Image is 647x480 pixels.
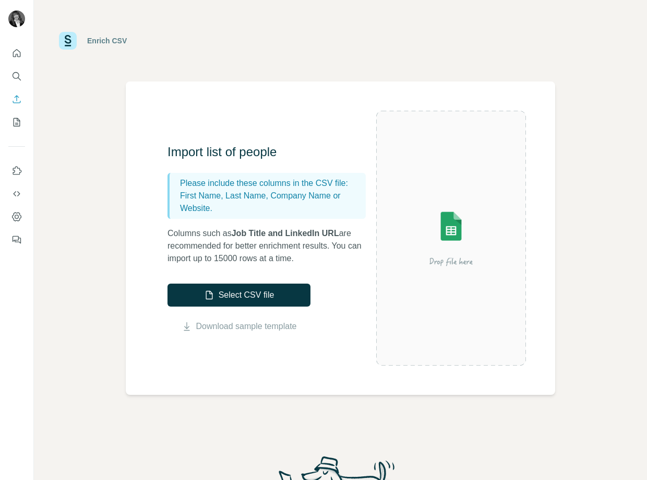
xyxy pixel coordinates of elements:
[167,284,310,307] button: Select CSV file
[180,177,362,190] p: Please include these columns in the CSV file:
[167,227,376,265] p: Columns such as are recommended for better enrichment results. You can import up to 15000 rows at...
[59,32,77,50] img: Surfe Logo
[8,67,25,86] button: Search
[8,113,25,132] button: My lists
[196,320,297,333] a: Download sample template
[8,44,25,63] button: Quick start
[180,190,362,215] p: First Name, Last Name, Company Name or Website.
[8,10,25,27] img: Avatar
[8,230,25,249] button: Feedback
[167,144,376,160] h3: Import list of people
[376,188,526,288] img: Surfe Illustration - Drop file here or select below
[8,207,25,226] button: Dashboard
[87,36,127,46] div: Enrich CSV
[8,184,25,203] button: Use Surfe API
[8,161,25,180] button: Use Surfe on LinkedIn
[232,229,339,238] span: Job Title and LinkedIn URL
[167,320,310,333] button: Download sample template
[8,90,25,109] button: Enrich CSV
